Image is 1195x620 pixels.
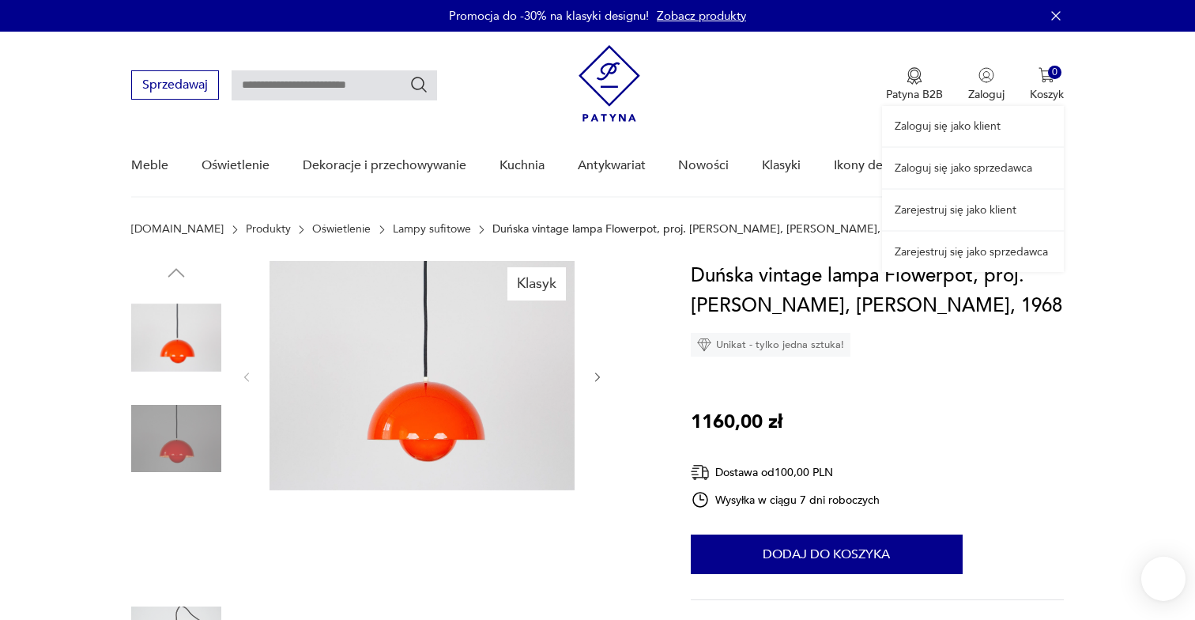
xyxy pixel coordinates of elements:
div: Wysyłka w ciągu 7 dni roboczych [691,490,880,509]
button: Szukaj [409,75,428,94]
a: [DOMAIN_NAME] [131,223,224,236]
img: Zdjęcie produktu Duńska vintage lampa Flowerpot, proj. Verner Panton, Louis Poulsen, 1968 [131,293,221,383]
a: Lampy sufitowe [393,223,471,236]
a: Zobacz produkty [657,8,746,24]
p: Koszyk [1030,87,1064,102]
a: Meble [131,135,168,196]
p: Duńska vintage lampa Flowerpot, proj. [PERSON_NAME], [PERSON_NAME], 1968 [492,223,909,236]
p: 1160,00 zł [691,407,782,437]
button: Sprzedawaj [131,70,219,100]
a: Zaloguj się jako sprzedawca [882,148,1064,188]
a: Oświetlenie [202,135,270,196]
a: Kuchnia [499,135,545,196]
div: Klasyk [507,267,566,301]
a: Zaloguj się jako klient [882,106,1064,146]
a: Klasyki [762,135,801,196]
a: Produkty [246,223,291,236]
a: Zarejestruj się jako sprzedawca [882,232,1064,272]
img: Ikona dostawy [691,463,710,482]
iframe: Smartsupp widget button [1141,557,1186,601]
img: Zdjęcie produktu Duńska vintage lampa Flowerpot, proj. Verner Panton, Louis Poulsen, 1968 [131,394,221,484]
img: Zdjęcie produktu Duńska vintage lampa Flowerpot, proj. Verner Panton, Louis Poulsen, 1968 [270,261,575,490]
a: Sprzedawaj [131,81,219,92]
button: Dodaj do koszyka [691,535,963,574]
div: Unikat - tylko jedna sztuka! [691,333,850,357]
div: Dostawa od 100,00 PLN [691,463,880,482]
a: Ikony designu [834,135,914,196]
a: Dekoracje i przechowywanie [303,135,466,196]
p: Promocja do -30% na klasyki designu! [449,8,649,24]
img: Patyna - sklep z meblami i dekoracjami vintage [579,45,640,122]
img: Zdjęcie produktu Duńska vintage lampa Flowerpot, proj. Verner Panton, Louis Poulsen, 1968 [131,494,221,584]
img: Ikona diamentu [697,338,711,352]
a: Antykwariat [578,135,646,196]
a: Zarejestruj się jako klient [882,190,1064,230]
a: Nowości [678,135,729,196]
a: Oświetlenie [312,223,371,236]
h1: Duńska vintage lampa Flowerpot, proj. [PERSON_NAME], [PERSON_NAME], 1968 [691,261,1064,321]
